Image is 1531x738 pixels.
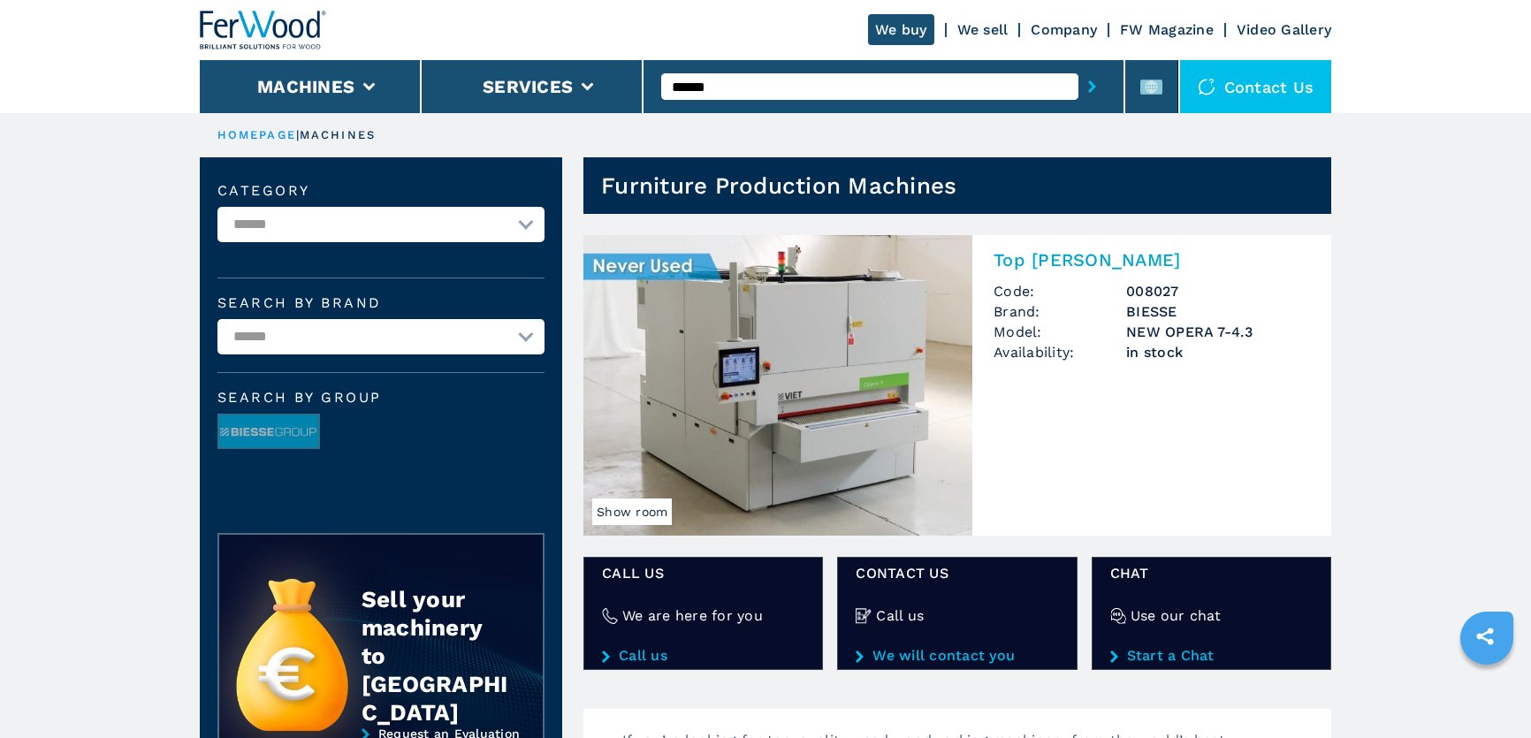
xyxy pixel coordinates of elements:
[856,648,1058,664] a: We will contact you
[362,585,508,727] div: Sell your machinery to [GEOGRAPHIC_DATA]
[1237,21,1331,38] a: Video Gallery
[1126,301,1310,322] h3: BIESSE
[483,76,573,97] button: Services
[217,296,545,310] label: Search by brand
[296,128,300,141] span: |
[868,14,934,45] a: We buy
[583,235,972,536] img: Top Sanders BIESSE NEW OPERA 7-4.3
[622,605,763,626] h4: We are here for you
[994,249,1310,270] h2: Top [PERSON_NAME]
[1463,614,1507,658] a: sharethis
[856,563,1058,583] span: CONTACT US
[602,563,804,583] span: Call us
[1120,21,1214,38] a: FW Magazine
[856,608,872,624] img: Call us
[1131,605,1222,626] h4: Use our chat
[602,608,618,624] img: We are here for you
[1110,648,1313,664] a: Start a Chat
[300,127,376,143] p: machines
[1456,658,1518,725] iframe: Chat
[602,648,804,664] a: Call us
[1198,78,1215,95] img: Contact us
[217,128,296,141] a: HOMEPAGE
[217,184,545,198] label: Category
[957,21,1009,38] a: We sell
[1110,608,1126,624] img: Use our chat
[592,498,672,525] span: Show room
[218,415,319,450] img: image
[200,11,327,49] img: Ferwood
[217,391,545,405] span: Search by group
[994,322,1126,342] span: Model:
[601,171,956,200] h1: Furniture Production Machines
[876,605,924,626] h4: Call us
[583,235,1331,536] a: Top Sanders BIESSE NEW OPERA 7-4.3Show roomTop [PERSON_NAME]Code:008027Brand:BIESSEModel:NEW OPER...
[257,76,354,97] button: Machines
[1078,66,1106,107] button: submit-button
[994,281,1126,301] span: Code:
[994,342,1126,362] span: Availability:
[1126,281,1310,301] h3: 008027
[994,301,1126,322] span: Brand:
[1031,21,1097,38] a: Company
[1110,563,1313,583] span: Chat
[1126,322,1310,342] h3: NEW OPERA 7-4.3
[1126,342,1310,362] span: in stock
[1180,60,1332,113] div: Contact us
